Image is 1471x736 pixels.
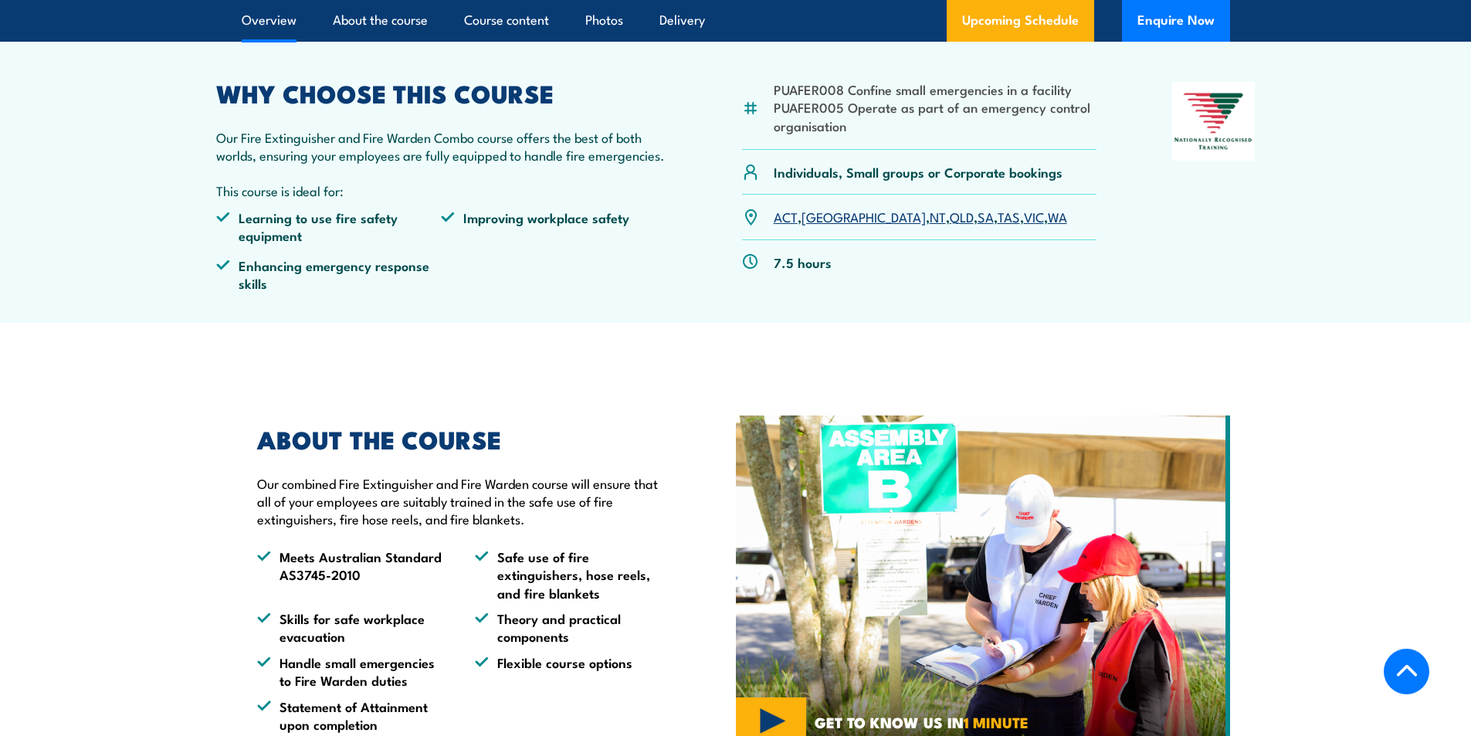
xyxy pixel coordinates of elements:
[950,207,974,226] a: QLD
[216,128,667,164] p: Our Fire Extinguisher and Fire Warden Combo course offers the best of both worlds, ensuring your ...
[774,163,1063,181] p: Individuals, Small groups or Corporate bookings
[774,207,798,226] a: ACT
[216,256,442,293] li: Enhancing emergency response skills
[475,609,665,646] li: Theory and practical components
[441,209,666,245] li: Improving workplace safety
[774,253,832,271] p: 7.5 hours
[257,548,447,602] li: Meets Australian Standard AS3745-2010
[774,80,1097,98] li: PUAFER008 Confine small emergencies in a facility
[930,207,946,226] a: NT
[257,609,447,646] li: Skills for safe workplace evacuation
[475,653,665,690] li: Flexible course options
[257,697,447,734] li: Statement of Attainment upon completion
[216,82,667,103] h2: WHY CHOOSE THIS COURSE
[1172,82,1256,161] img: Nationally Recognised Training logo.
[815,715,1029,729] span: GET TO KNOW US IN
[475,548,665,602] li: Safe use of fire extinguishers, hose reels, and fire blankets
[216,209,442,245] li: Learning to use fire safety equipment
[774,98,1097,134] li: PUAFER005 Operate as part of an emergency control organisation
[216,181,667,199] p: This course is ideal for:
[774,208,1067,226] p: , , , , , , ,
[257,653,447,690] li: Handle small emergencies to Fire Warden duties
[257,428,665,449] h2: ABOUT THE COURSE
[257,474,665,528] p: Our combined Fire Extinguisher and Fire Warden course will ensure that all of your employees are ...
[978,207,994,226] a: SA
[1048,207,1067,226] a: WA
[802,207,926,226] a: [GEOGRAPHIC_DATA]
[964,711,1029,733] strong: 1 MINUTE
[1024,207,1044,226] a: VIC
[998,207,1020,226] a: TAS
